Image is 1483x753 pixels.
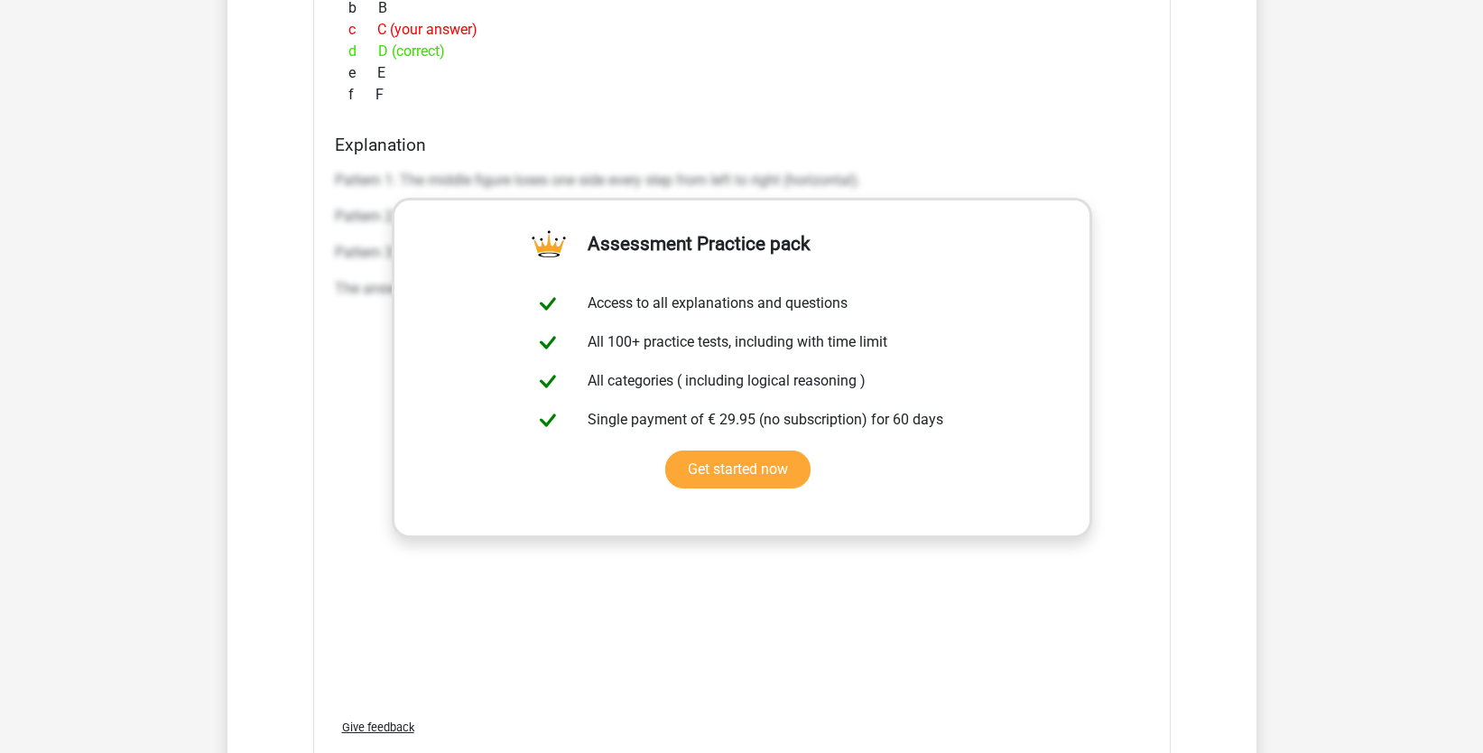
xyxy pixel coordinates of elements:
p: The answer must contain a star, a red dot and a figure with 1 side. [335,278,1149,300]
span: f [348,84,375,106]
span: d [348,41,378,62]
span: e [348,62,377,84]
div: D (correct) [335,41,1149,62]
h4: Explanation [335,135,1149,155]
div: F [335,84,1149,106]
div: E [335,62,1149,84]
span: Give feedback [342,720,414,734]
p: Pattern 3: The figure in the top left alternates between a square and a star. [335,242,1149,264]
p: Pattern 1: The middle figure loses one side every step from left to right (horizontal). [335,170,1149,191]
p: Pattern 2: The dot is the same color twice horizontally from left to right and then the color cha... [335,206,1149,228]
div: C (your answer) [335,19,1149,41]
span: c [348,19,377,41]
a: Get started now [665,451,811,488]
